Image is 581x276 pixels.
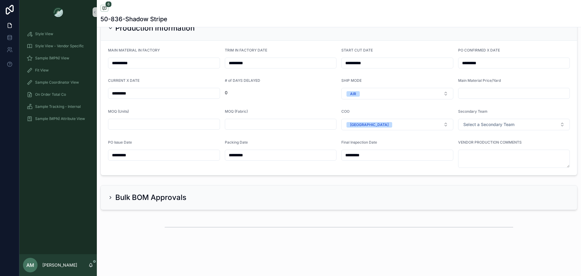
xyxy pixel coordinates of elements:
button: 6 [100,5,108,12]
span: MOQ (Fabric) [225,109,248,114]
span: MAIN MATERIAL IN FACTORY [108,48,160,52]
a: Sample (MPN) Attribute View [23,113,93,124]
span: Sample Coordinator View [35,80,79,85]
span: Fit View [35,68,49,73]
span: Select a Secondary Team [463,121,514,128]
span: Sample (MPN) View [35,56,69,61]
span: 0 [225,90,337,96]
span: Final Inspection Date [341,140,377,145]
a: On Order Total Co [23,89,93,100]
span: COO [341,109,350,114]
span: VENDOR PRODUCTION COMMENTS [458,140,522,145]
span: TRIM IN FACTORY DATE [225,48,267,52]
span: Sample (MPN) Attribute View [35,116,85,121]
a: Style View - Vendor Specific [23,41,93,52]
span: Sample Tracking - Internal [35,104,81,109]
span: Packing Date [225,140,248,145]
a: Sample Tracking - Internal [23,101,93,112]
a: Fit View [23,65,93,76]
a: Sample Coordinator View [23,77,93,88]
span: Main Material Price/Yard [458,78,501,83]
h2: Bulk BOM Approvals [115,193,186,202]
div: scrollable content [19,24,97,132]
img: App logo [53,7,63,17]
div: AIR [350,91,356,97]
span: Style View [35,32,53,36]
a: Style View [23,28,93,39]
span: PO Issue Date [108,140,132,145]
span: AM [26,261,34,269]
button: Select Button [341,119,453,130]
h1: 50-836-Shadow Stripe [100,15,167,23]
a: Sample (MPN) View [23,53,93,64]
span: CURRENT X DATE [108,78,140,83]
span: On Order Total Co [35,92,66,97]
span: # of DAYS DELAYED [225,78,260,83]
button: Select Button [458,119,570,130]
span: Style View - Vendor Specific [35,44,84,48]
div: [GEOGRAPHIC_DATA] [350,122,389,128]
span: Secondary Team [458,109,487,114]
button: Select Button [341,88,453,99]
span: SHIP MODE [341,78,362,83]
span: 6 [105,1,112,7]
span: MOQ (Units) [108,109,129,114]
span: START CUT DATE [341,48,373,52]
h2: Production Information [115,23,195,33]
span: PO CONFIRMED X DATE [458,48,500,52]
p: [PERSON_NAME] [42,262,77,268]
